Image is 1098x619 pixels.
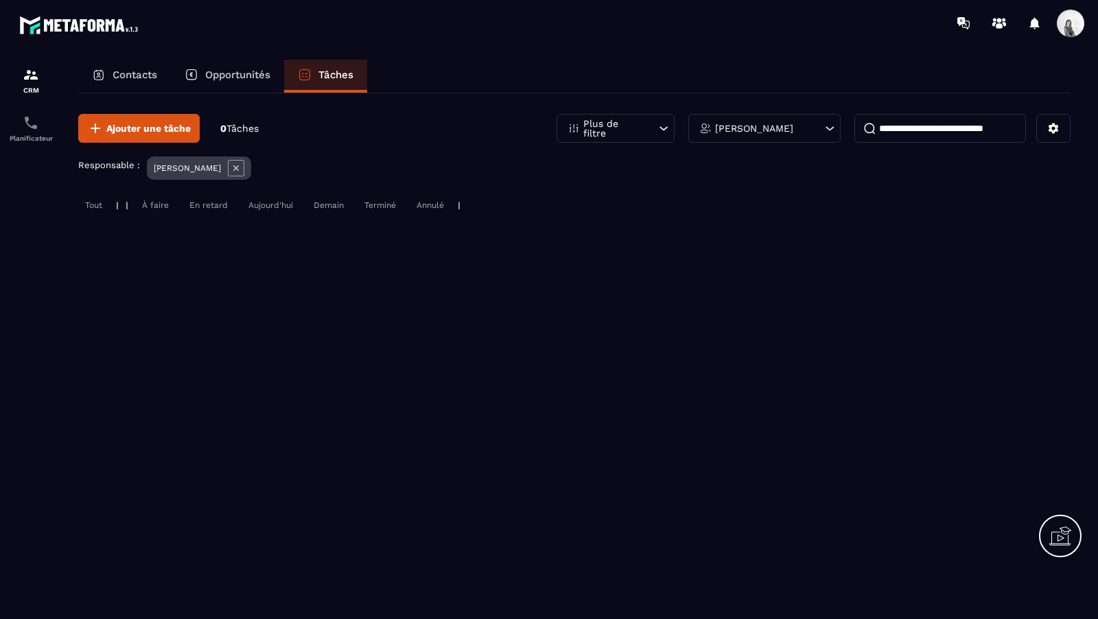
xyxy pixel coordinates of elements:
[358,197,403,213] div: Terminé
[307,197,351,213] div: Demain
[284,60,367,93] a: Tâches
[226,123,259,134] span: Tâches
[3,135,58,142] p: Planificateur
[154,163,221,173] p: [PERSON_NAME]
[410,197,451,213] div: Annulé
[205,69,270,81] p: Opportunités
[183,197,235,213] div: En retard
[220,122,259,135] p: 0
[78,114,200,143] button: Ajouter une tâche
[23,115,39,131] img: scheduler
[78,60,171,93] a: Contacts
[19,12,143,38] img: logo
[135,197,176,213] div: À faire
[3,86,58,94] p: CRM
[3,104,58,152] a: schedulerschedulerPlanificateur
[583,119,644,138] p: Plus de filtre
[242,197,300,213] div: Aujourd'hui
[78,197,109,213] div: Tout
[116,200,119,210] p: |
[106,121,191,135] span: Ajouter une tâche
[113,69,157,81] p: Contacts
[78,160,140,170] p: Responsable :
[126,200,128,210] p: |
[715,124,793,133] p: [PERSON_NAME]
[23,67,39,83] img: formation
[318,69,353,81] p: Tâches
[458,200,460,210] p: |
[171,60,284,93] a: Opportunités
[3,56,58,104] a: formationformationCRM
